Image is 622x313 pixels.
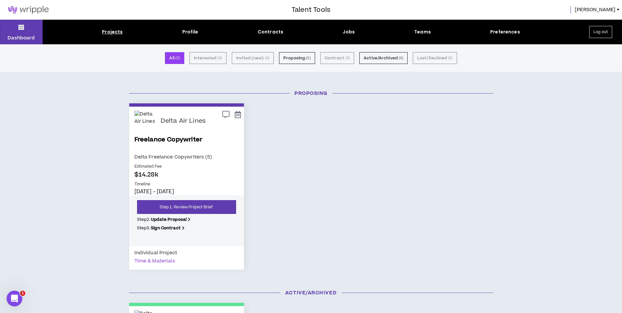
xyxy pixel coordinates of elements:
button: Lost/Declined (0) [413,52,457,64]
small: ( 0 ) [345,55,350,61]
h3: Talent Tools [291,5,331,15]
button: Invited (new) (0) [232,52,274,64]
img: Delta Air Lines [134,111,156,132]
p: [DATE] - [DATE] [134,188,239,195]
p: Step 3 . [137,225,236,231]
small: ( 1 ) [399,55,403,61]
b: Update Proposal [151,217,187,222]
p: Step 2 . [137,217,236,222]
span: [PERSON_NAME] [575,6,615,13]
p: Timeline [134,181,239,187]
small: ( 0 ) [448,55,452,61]
p: Delta Freelance Copywriters (5) [134,153,239,161]
a: Freelance Copywriter [134,135,239,153]
h3: Proposing [124,90,498,97]
small: ( 0 ) [265,55,270,61]
div: Jobs [343,29,355,35]
small: ( 2 ) [175,55,180,61]
h3: Active/Archived [124,289,498,296]
small: ( 0 ) [218,55,222,61]
a: Step 1. Review Project Brief [137,200,236,214]
p: Delta Air Lines [161,117,206,125]
p: Estimated Fee [134,164,239,170]
iframe: Intercom live chat [7,291,22,306]
p: Dashboard [8,34,35,41]
div: Individual Project [134,249,177,257]
button: Proposing (1) [279,52,315,64]
b: Sign Contract [151,225,181,231]
button: Log out [589,26,612,38]
small: ( 1 ) [306,55,311,61]
span: 1 [20,291,25,296]
div: Time & Materials [134,257,175,265]
button: All (2) [165,52,184,64]
button: Active/Archived (1) [359,52,408,64]
button: Interested (0) [190,52,227,64]
button: Contract (0) [320,52,354,64]
div: Teams [414,29,431,35]
div: Profile [182,29,198,35]
p: $14.28k [134,170,239,179]
div: Preferences [490,29,520,35]
div: Contracts [258,29,283,35]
